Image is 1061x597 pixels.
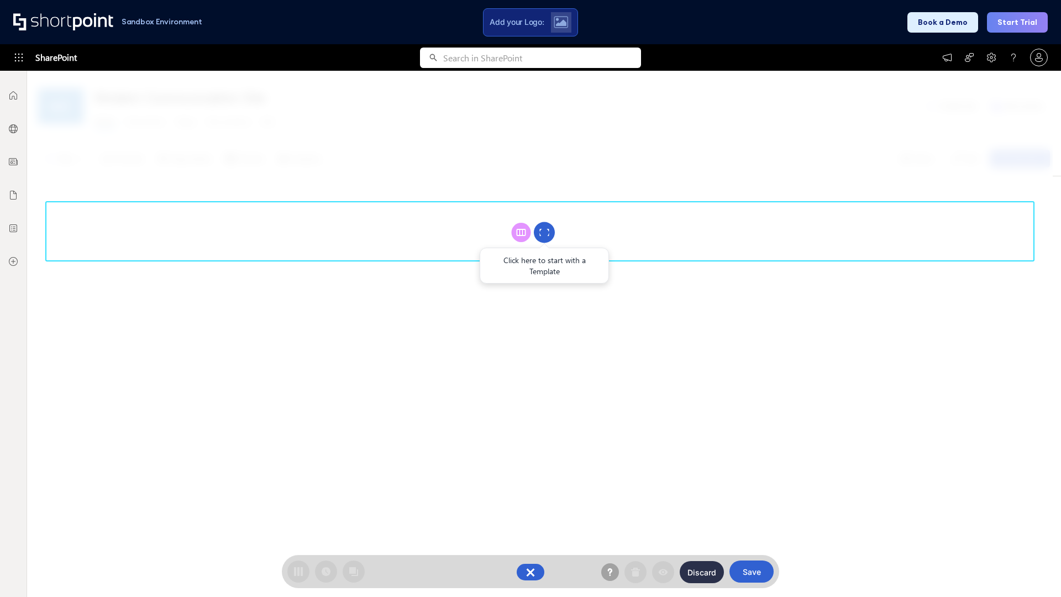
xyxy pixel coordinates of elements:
[729,561,774,583] button: Save
[443,48,641,68] input: Search in SharePoint
[490,17,544,27] span: Add your Logo:
[35,44,77,71] span: SharePoint
[122,19,202,25] h1: Sandbox Environment
[987,12,1048,33] button: Start Trial
[907,12,978,33] button: Book a Demo
[862,469,1061,597] iframe: Chat Widget
[680,561,724,583] button: Discard
[554,16,568,28] img: Upload logo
